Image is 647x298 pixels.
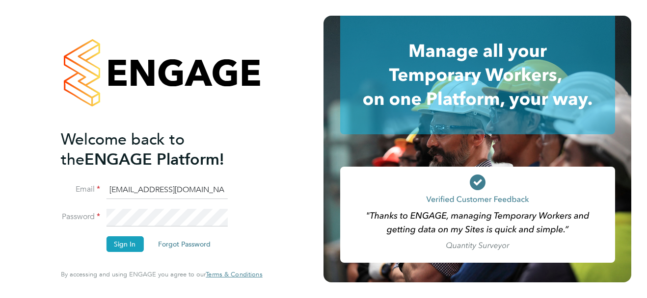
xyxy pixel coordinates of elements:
label: Email [61,184,100,195]
a: Terms & Conditions [206,271,262,278]
span: Terms & Conditions [206,270,262,278]
label: Password [61,212,100,222]
button: Sign In [106,236,143,252]
span: By accessing and using ENGAGE you agree to our [61,270,262,278]
button: Forgot Password [150,236,218,252]
input: Enter your work email... [106,181,227,199]
h2: ENGAGE Platform! [61,129,252,170]
span: Welcome back to the [61,130,185,169]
